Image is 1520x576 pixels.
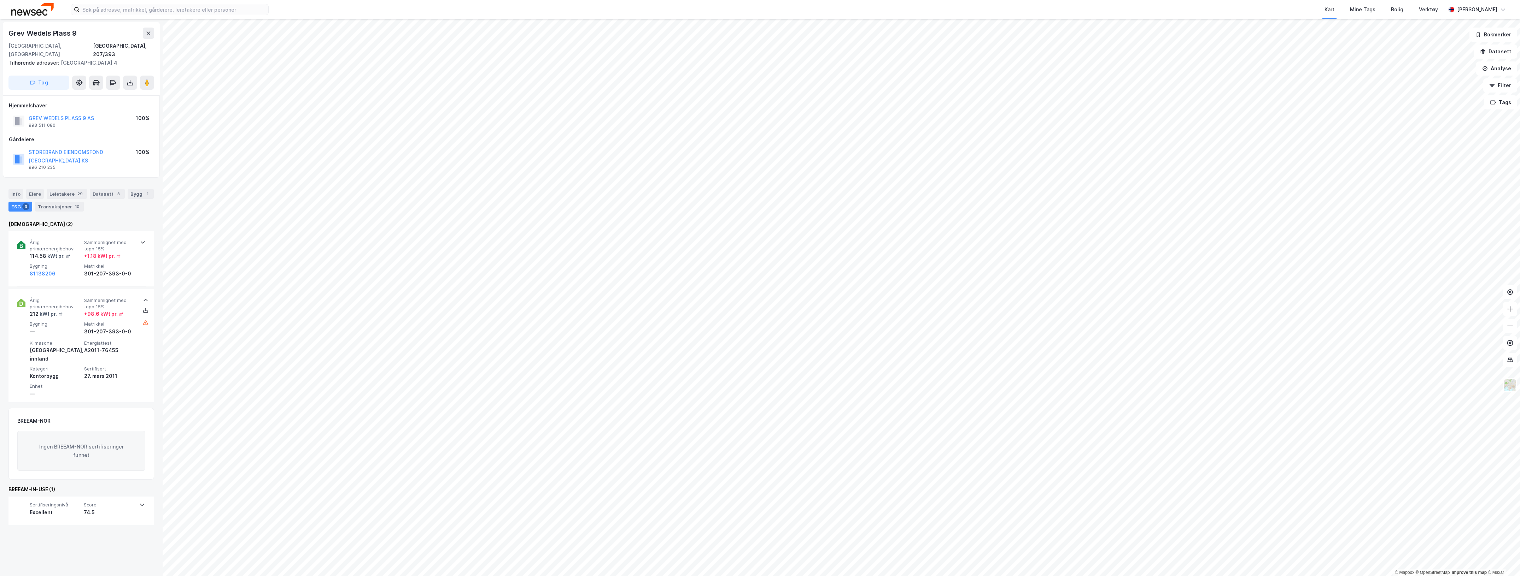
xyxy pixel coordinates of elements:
[136,114,150,123] div: 100%
[144,190,151,197] div: 1
[84,321,136,327] span: Matrikkel
[1395,570,1414,575] a: Mapbox
[84,252,121,260] div: + 1.18 kWt pr. ㎡
[26,189,44,199] div: Eiere
[1391,5,1403,14] div: Bolig
[30,372,81,380] div: Kontorbygg
[30,383,81,389] span: Enhet
[84,346,136,355] div: A2011-76455
[30,340,81,346] span: Klimasone
[1485,542,1520,576] iframe: Chat Widget
[8,28,78,39] div: Grev Wedels Plass 9
[30,508,81,517] div: Excellent
[1350,5,1375,14] div: Mine Tags
[30,390,81,398] div: —
[1483,78,1517,93] button: Filter
[22,203,29,210] div: 3
[84,372,136,380] div: 27. mars 2011
[29,123,55,128] div: 993 511 080
[84,269,136,278] div: 301-207-393-0-0
[74,203,81,210] div: 10
[30,502,81,508] span: Sertifiseringsnivå
[1503,379,1517,392] img: Z
[136,148,150,156] div: 100%
[80,4,268,15] input: Søk på adresse, matrikkel, gårdeiere, leietakere eller personer
[30,321,81,327] span: Bygning
[1457,5,1497,14] div: [PERSON_NAME]
[84,366,136,372] span: Sertifisert
[8,59,148,67] div: [GEOGRAPHIC_DATA] 4
[84,297,136,310] span: Sammenlignet med topp 15%
[30,327,81,336] div: —
[76,190,84,197] div: 29
[1484,95,1517,109] button: Tags
[17,431,145,471] div: Ingen BREEAM-NOR sertifiseringer funnet
[90,189,125,199] div: Datasett
[30,366,81,372] span: Kategori
[1452,570,1487,575] a: Improve this map
[35,202,84,212] div: Transaksjoner
[84,340,136,346] span: Energiattest
[84,502,135,508] span: Score
[128,189,154,199] div: Bygg
[1476,61,1517,76] button: Analyse
[29,165,55,170] div: 996 210 235
[30,310,63,318] div: 212
[46,252,71,260] div: kWt pr. ㎡
[8,76,69,90] button: Tag
[39,310,63,318] div: kWt pr. ㎡
[1419,5,1438,14] div: Verktøy
[84,327,136,336] div: 301-207-393-0-0
[8,220,154,228] div: [DEMOGRAPHIC_DATA] (2)
[17,417,51,425] div: BREEAM-NOR
[115,190,122,197] div: 8
[84,239,136,252] span: Sammenlignet med topp 15%
[30,252,71,260] div: 114.58
[8,42,93,59] div: [GEOGRAPHIC_DATA], [GEOGRAPHIC_DATA]
[84,263,136,269] span: Matrikkel
[8,202,32,212] div: ESG
[30,263,81,269] span: Bygning
[11,3,54,16] img: newsec-logo.f6e21ccffca1b3a03d2d.png
[84,310,124,318] div: + 98.6 kWt pr. ㎡
[47,189,87,199] div: Leietakere
[93,42,154,59] div: [GEOGRAPHIC_DATA], 207/393
[1485,542,1520,576] div: Kontrollprogram for chat
[30,239,81,252] span: Årlig primærenergibehov
[1469,28,1517,42] button: Bokmerker
[1416,570,1450,575] a: OpenStreetMap
[30,346,81,363] div: [GEOGRAPHIC_DATA], innland
[9,135,154,144] div: Gårdeiere
[8,60,61,66] span: Tilhørende adresser:
[1325,5,1334,14] div: Kart
[30,269,55,278] button: 81138206
[8,485,154,494] div: BREEAM-IN-USE (1)
[1474,44,1517,59] button: Datasett
[8,189,23,199] div: Info
[30,297,81,310] span: Årlig primærenergibehov
[84,508,135,517] div: 74.5
[9,101,154,110] div: Hjemmelshaver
